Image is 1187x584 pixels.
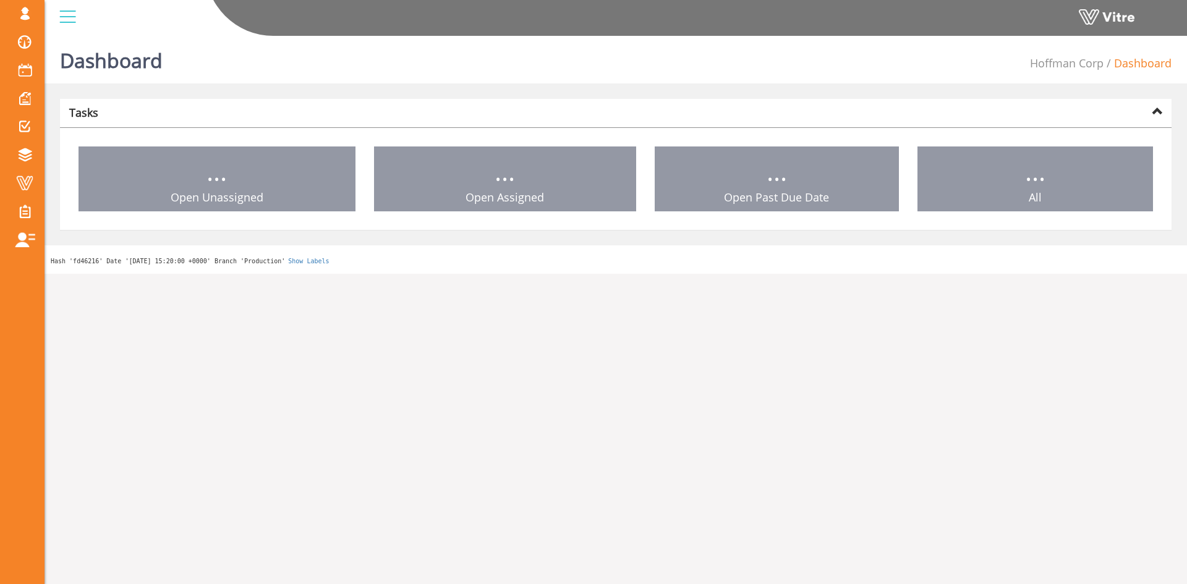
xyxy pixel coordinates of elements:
span: Open Unassigned [171,190,263,205]
h1: Dashboard [60,31,163,83]
span: Hash 'fd46216' Date '[DATE] 15:20:00 +0000' Branch 'Production' [51,258,285,264]
span: Open Past Due Date [724,190,829,205]
span: ... [1025,153,1045,188]
span: All [1029,190,1042,205]
span: ... [495,153,515,188]
a: ... Open Past Due Date [655,146,899,212]
span: Open Assigned [466,190,544,205]
strong: Tasks [69,105,98,120]
a: ... All [917,146,1154,212]
a: ... Open Assigned [374,146,637,212]
a: ... Open Unassigned [79,146,355,212]
a: Show Labels [288,258,329,264]
a: Hoffman Corp [1030,56,1104,70]
li: Dashboard [1104,56,1172,72]
span: ... [767,153,787,188]
span: ... [206,153,227,188]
